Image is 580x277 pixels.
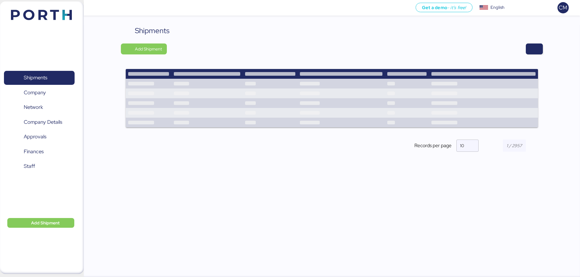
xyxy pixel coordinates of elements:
[503,140,526,152] input: 1 / 2957
[24,73,47,82] span: Shipments
[24,147,44,156] span: Finances
[135,45,162,53] span: Add Shipment
[24,162,35,171] span: Staff
[414,142,452,149] span: Records per page
[24,103,43,112] span: Network
[7,218,74,228] button: Add Shipment
[87,3,98,13] button: Menu
[559,4,567,12] span: CM
[4,85,75,99] a: Company
[24,88,46,97] span: Company
[135,25,170,36] div: Shipments
[4,159,75,173] a: Staff
[490,4,504,11] div: English
[4,115,75,129] a: Company Details
[121,43,167,54] button: Add Shipment
[4,144,75,158] a: Finances
[24,118,62,126] span: Company Details
[4,71,75,85] a: Shipments
[4,100,75,114] a: Network
[460,143,464,148] span: 10
[31,219,60,227] span: Add Shipment
[24,132,46,141] span: Approvals
[4,130,75,144] a: Approvals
